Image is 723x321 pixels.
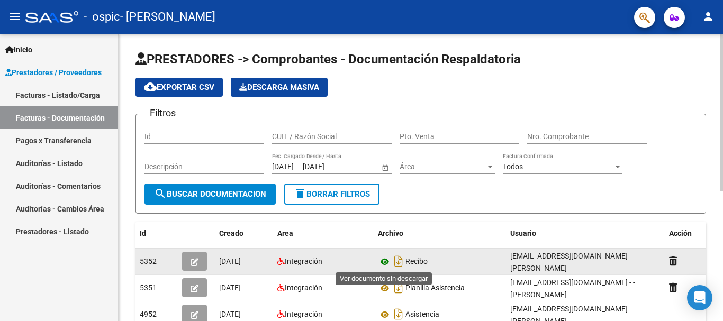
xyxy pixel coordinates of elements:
span: 5352 [140,257,157,265]
div: Open Intercom Messenger [687,285,712,310]
mat-icon: search [154,187,167,200]
span: 5351 [140,283,157,292]
mat-icon: delete [294,187,306,200]
span: Area [277,229,293,237]
datatable-header-cell: Id [135,222,178,245]
input: Fecha fin [303,162,355,171]
span: - [PERSON_NAME] [120,5,215,29]
span: [DATE] [219,310,241,318]
mat-icon: cloud_download [144,80,157,93]
datatable-header-cell: Creado [215,222,273,245]
span: [DATE] [219,283,241,292]
span: Creado [219,229,243,237]
datatable-header-cell: Archivo [374,222,506,245]
mat-icon: menu [8,10,21,23]
span: [EMAIL_ADDRESS][DOMAIN_NAME] - - [PERSON_NAME] [510,252,635,272]
span: - ospic [84,5,120,29]
span: Planilla Asistencia [405,284,465,292]
span: Id [140,229,146,237]
button: Exportar CSV [135,78,223,97]
datatable-header-cell: Usuario [506,222,665,245]
span: [DATE] [219,257,241,265]
input: Fecha inicio [272,162,294,171]
span: Asistencia [405,310,439,319]
span: Acción [669,229,692,237]
datatable-header-cell: Area [273,222,374,245]
span: Todos [503,162,523,171]
app-download-masive: Descarga masiva de comprobantes (adjuntos) [231,78,328,97]
h3: Filtros [144,106,181,121]
span: Buscar Documentacion [154,189,266,199]
span: [EMAIL_ADDRESS][DOMAIN_NAME] - - [PERSON_NAME] [510,278,635,299]
i: Descargar documento [392,253,405,270]
datatable-header-cell: Acción [665,222,718,245]
span: Descarga Masiva [239,82,319,92]
span: Integración [285,283,322,292]
span: Usuario [510,229,536,237]
span: Inicio [5,44,32,56]
span: Recibo [405,258,428,266]
button: Buscar Documentacion [144,184,276,205]
span: Integración [285,257,322,265]
button: Descarga Masiva [231,78,328,97]
mat-icon: person [702,10,715,23]
span: Archivo [378,229,403,237]
span: Borrar Filtros [294,189,370,199]
span: Prestadores / Proveedores [5,67,102,78]
button: Open calendar [379,162,391,173]
span: Exportar CSV [144,82,214,92]
i: Descargar documento [392,279,405,296]
span: 4952 [140,310,157,318]
span: Área [400,162,485,171]
span: PRESTADORES -> Comprobantes - Documentación Respaldatoria [135,52,521,67]
button: Borrar Filtros [284,184,379,205]
span: – [296,162,301,171]
span: Integración [285,310,322,318]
